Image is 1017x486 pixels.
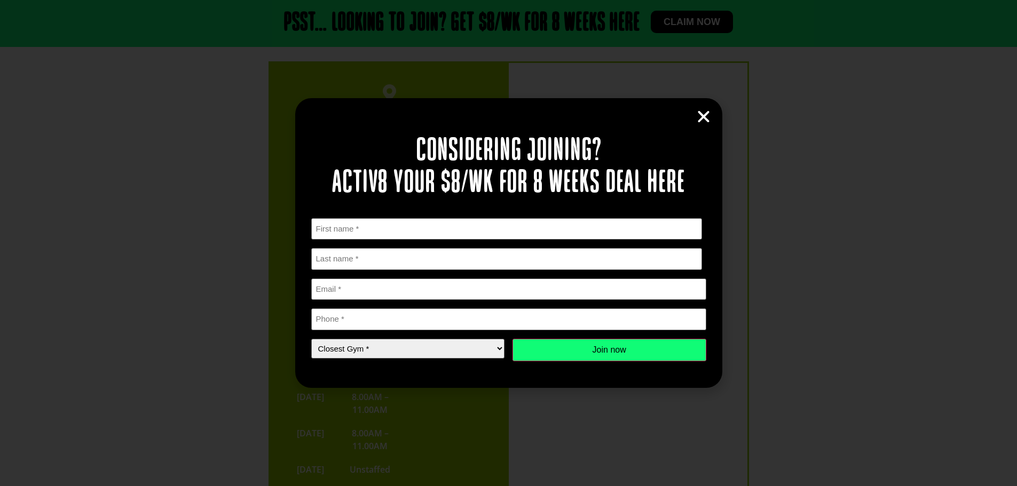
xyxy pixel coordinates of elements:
[696,109,712,125] a: Close
[311,278,706,300] input: Email *
[311,136,706,200] h2: Considering joining? Activ8 your $8/wk for 8 weeks deal here
[311,308,706,330] input: Phone *
[311,218,703,240] input: First name *
[513,339,706,361] input: Join now
[311,248,703,270] input: Last name *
